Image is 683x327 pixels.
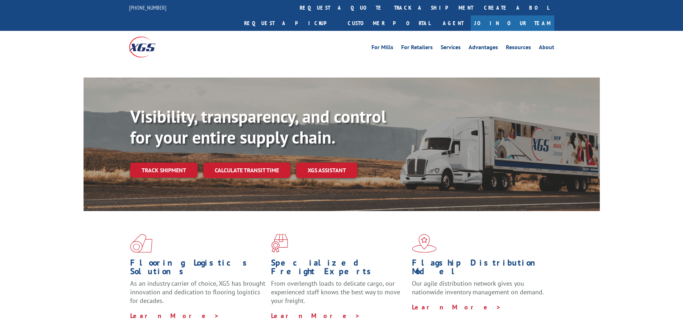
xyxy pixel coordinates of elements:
[129,4,166,11] a: [PHONE_NUMBER]
[296,163,357,178] a: XGS ASSISTANT
[506,45,531,52] a: Resources
[441,45,461,52] a: Services
[371,45,393,52] a: For Mills
[412,303,501,311] a: Learn More >
[130,234,152,253] img: xgs-icon-total-supply-chain-intelligence-red
[271,258,407,279] h1: Specialized Freight Experts
[130,105,386,148] b: Visibility, transparency, and control for your entire supply chain.
[271,234,288,253] img: xgs-icon-focused-on-flooring-red
[271,279,407,311] p: From overlength loads to delicate cargo, our experienced staff knows the best way to move your fr...
[342,15,436,31] a: Customer Portal
[412,234,437,253] img: xgs-icon-flagship-distribution-model-red
[401,45,433,52] a: For Retailers
[239,15,342,31] a: Request a pickup
[469,45,498,52] a: Advantages
[412,279,544,296] span: Our agile distribution network gives you nationwide inventory management on demand.
[130,312,219,320] a: Learn More >
[130,163,198,178] a: Track shipment
[203,163,290,178] a: Calculate transit time
[412,258,547,279] h1: Flagship Distribution Model
[271,312,360,320] a: Learn More >
[130,279,265,305] span: As an industry carrier of choice, XGS has brought innovation and dedication to flooring logistics...
[436,15,471,31] a: Agent
[471,15,554,31] a: Join Our Team
[539,45,554,52] a: About
[130,258,266,279] h1: Flooring Logistics Solutions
